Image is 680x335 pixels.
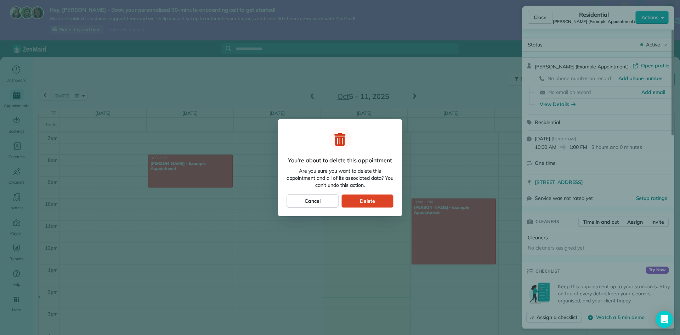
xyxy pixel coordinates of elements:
[341,194,393,208] button: Delete
[287,194,339,208] button: Cancel
[305,197,321,205] span: Cancel
[288,156,392,164] span: You're about to delete this appointment
[287,167,393,189] span: Are you sure you want to delete this appointment and all of its associated data? You can't undo t...
[360,197,375,205] span: Delete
